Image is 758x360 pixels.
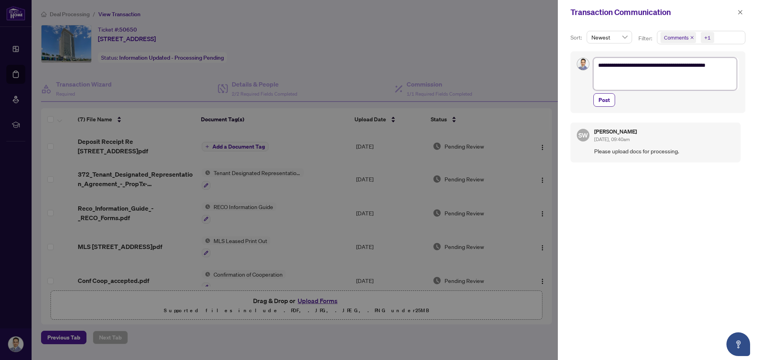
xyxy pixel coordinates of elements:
[664,34,689,41] span: Comments
[591,31,627,43] span: Newest
[737,9,743,15] span: close
[599,94,610,106] span: Post
[726,332,750,356] button: Open asap
[593,93,615,107] button: Post
[660,32,696,43] span: Comments
[690,36,694,40] span: close
[594,129,637,134] h5: [PERSON_NAME]
[578,130,588,140] span: SW
[570,6,735,18] div: Transaction Communication
[638,34,653,43] p: Filter:
[594,147,734,156] span: Please upload docs for processing.
[704,34,711,41] div: +1
[577,58,589,70] img: Profile Icon
[594,136,630,142] span: [DATE], 09:40am
[570,33,584,42] p: Sort:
